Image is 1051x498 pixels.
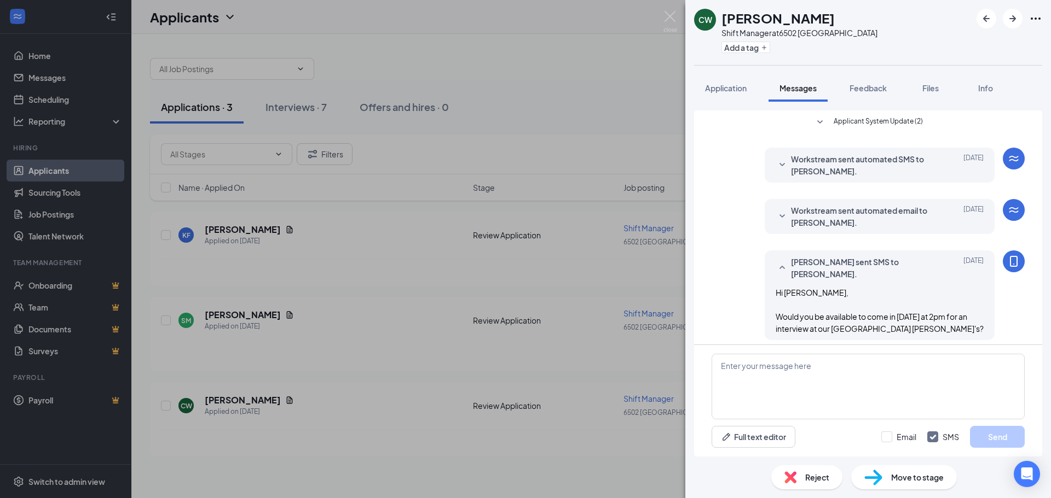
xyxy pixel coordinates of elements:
span: Info [978,83,993,93]
button: SmallChevronDownApplicant System Update (2) [813,116,923,129]
svg: ArrowLeftNew [980,12,993,25]
svg: WorkstreamLogo [1007,152,1020,165]
span: Reject [805,471,829,483]
svg: Ellipses [1029,12,1042,25]
button: ArrowLeftNew [977,9,996,28]
span: Feedback [850,83,887,93]
span: [PERSON_NAME] sent SMS to [PERSON_NAME]. [791,256,934,280]
svg: SmallChevronDown [776,159,789,172]
span: Application [705,83,747,93]
svg: SmallChevronUp [776,261,789,274]
button: Send [970,426,1025,448]
div: Open Intercom Messenger [1014,461,1040,487]
svg: WorkstreamLogo [1007,203,1020,216]
button: ArrowRight [1003,9,1023,28]
svg: MobileSms [1007,255,1020,268]
svg: Plus [761,44,767,51]
span: [DATE] [963,204,984,229]
button: PlusAdd a tag [721,42,770,53]
span: Files [922,83,939,93]
button: Full text editorPen [712,426,795,448]
span: Workstream sent automated email to [PERSON_NAME]. [791,204,934,229]
svg: SmallChevronDown [813,116,827,129]
span: [DATE] [963,256,984,280]
div: Shift Manager at 6502 [GEOGRAPHIC_DATA] [721,27,877,38]
h1: [PERSON_NAME] [721,9,835,27]
svg: SmallChevronDown [776,210,789,223]
svg: ArrowRight [1006,12,1019,25]
span: [DATE] [963,153,984,177]
span: Move to stage [891,471,944,483]
span: Messages [779,83,817,93]
span: Workstream sent automated SMS to [PERSON_NAME]. [791,153,934,177]
div: CW [698,14,712,25]
span: Hi [PERSON_NAME], Would you be available to come in [DATE] at 2pm for an interview at our [GEOGRA... [776,288,984,333]
svg: Pen [721,431,732,442]
span: Applicant System Update (2) [834,116,923,129]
